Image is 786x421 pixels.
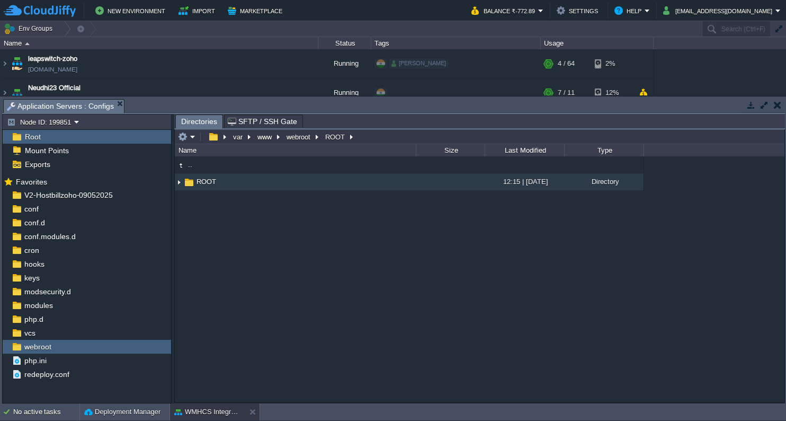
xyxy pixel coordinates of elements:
a: [DOMAIN_NAME] [28,93,77,104]
button: webroot [285,132,313,142]
button: Node ID: 199851 [7,117,74,127]
a: hooks [22,259,46,269]
div: Type [565,144,644,156]
button: var [231,132,245,142]
a: php.ini [22,356,48,365]
button: Marketplace [228,4,285,17]
div: Usage [541,37,653,49]
a: .. [186,160,194,169]
a: modules [22,301,55,310]
span: Directories [181,115,217,128]
a: Neudhi23 Official [28,83,81,93]
img: AMDAwAAAACH5BAEAAAAALAAAAAABAAEAAAICRAEAOw== [183,177,195,188]
div: Running [318,78,371,107]
div: 12% [595,78,629,107]
button: WMHCS Integration [174,407,241,417]
a: php.d [22,314,45,324]
div: [PERSON_NAME] [389,59,448,68]
img: AMDAwAAAACH5BAEAAAAALAAAAAABAAEAAAICRAEAOw== [175,174,183,190]
a: conf [22,204,40,214]
img: AMDAwAAAACH5BAEAAAAALAAAAAABAAEAAAICRAEAOw== [10,78,24,107]
a: ROOT [195,177,218,186]
a: Mount Points [23,146,70,155]
div: No active tasks [13,404,79,420]
span: SFTP / SSH Gate [228,115,297,128]
img: AMDAwAAAACH5BAEAAAAALAAAAAABAAEAAAICRAEAOw== [1,78,9,107]
button: Deployment Manager [84,407,160,417]
button: Import [178,4,218,17]
a: Root [23,132,42,142]
img: CloudJiffy [4,4,76,17]
a: keys [22,273,41,283]
button: Env Groups [4,21,56,36]
div: Tags [372,37,540,49]
div: Directory [564,173,644,190]
button: Balance ₹-772.89 [471,4,538,17]
div: 4 / 64 [558,49,575,78]
div: Size [417,144,485,156]
iframe: chat widget [742,379,775,410]
a: conf.modules.d [22,232,77,241]
div: Name [176,144,416,156]
a: Favorites [14,178,49,186]
button: Settings [557,4,601,17]
a: [DOMAIN_NAME] [28,64,77,75]
a: V2-Hostbillzoho-09052025 [22,190,114,200]
img: AMDAwAAAACH5BAEAAAAALAAAAAABAAEAAAICRAEAOw== [10,49,24,78]
img: AMDAwAAAACH5BAEAAAAALAAAAAABAAEAAAICRAEAOw== [1,49,9,78]
input: Click to enter the path [175,129,784,144]
button: www [256,132,274,142]
a: redeploy.conf [22,370,71,379]
span: Application Servers : Configs [7,100,114,113]
button: Help [614,4,645,17]
button: New Environment [95,4,168,17]
div: Status [319,37,371,49]
div: Name [1,37,318,49]
button: [EMAIL_ADDRESS][DOMAIN_NAME] [663,4,775,17]
div: Last Modified [486,144,564,156]
div: 7 / 11 [558,78,575,107]
a: conf.d [22,218,47,227]
button: ROOT [324,132,347,142]
a: vcs [22,328,37,338]
a: webroot [22,342,53,352]
a: modsecurity.d [22,287,73,296]
div: 12:15 | [DATE] [485,173,564,190]
div: 2% [595,49,629,78]
a: cron [22,245,41,255]
a: leapswitch-zoho [28,54,77,64]
img: AMDAwAAAACH5BAEAAAAALAAAAAABAAEAAAICRAEAOw== [175,160,186,171]
div: Running [318,49,371,78]
a: Exports [23,160,52,169]
img: AMDAwAAAACH5BAEAAAAALAAAAAABAAEAAAICRAEAOw== [25,42,30,45]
